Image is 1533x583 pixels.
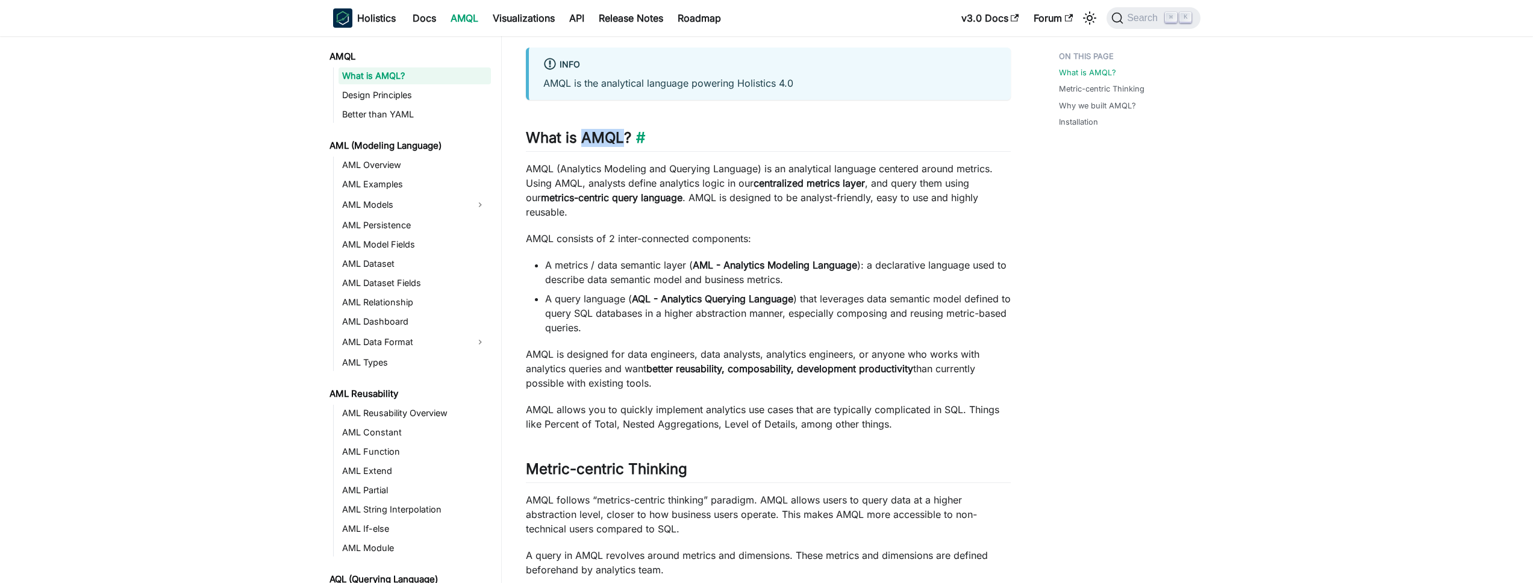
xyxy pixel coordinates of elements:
[646,363,913,375] strong: better reusability, composability, development productivity
[1059,116,1098,128] a: Installation
[339,67,491,84] a: What is AMQL?
[357,11,396,25] b: Holistics
[1107,7,1200,29] button: Search (Command+K)
[1080,8,1099,28] button: Switch between dark and light mode (currently light mode)
[1123,13,1165,23] span: Search
[321,36,502,583] nav: Docs sidebar
[339,176,491,193] a: AML Examples
[541,192,682,204] strong: metrics-centric query language
[405,8,443,28] a: Docs
[1026,8,1080,28] a: Forum
[339,195,469,214] a: AML Models
[754,177,865,189] strong: centralized metrics layer
[339,87,491,104] a: Design Principles
[339,501,491,518] a: AML String Interpolation
[339,275,491,291] a: AML Dataset Fields
[1059,67,1116,78] a: What is AMQL?
[526,493,1011,536] p: AMQL follows “metrics-centric thinking” paradigm. AMQL allows users to query data at a higher abs...
[339,482,491,499] a: AML Partial
[543,57,996,73] div: info
[333,8,396,28] a: HolisticsHolistics
[1059,100,1136,111] a: Why we built AMQL?
[592,8,670,28] a: Release Notes
[545,258,1011,287] li: A metrics / data semantic layer ( ): a declarative language used to describe data semantic model ...
[631,129,645,146] a: Direct link to What is AMQL?
[526,402,1011,431] p: AMQL allows you to quickly implement analytics use cases that are typically complicated in SQL. T...
[339,332,469,352] a: AML Data Format
[469,332,491,352] button: Expand sidebar category 'AML Data Format'
[526,231,1011,246] p: AMQL consists of 2 inter-connected components:
[954,8,1026,28] a: v3.0 Docs
[339,424,491,441] a: AML Constant
[526,129,1011,152] h2: What is AMQL?
[326,137,491,154] a: AML (Modeling Language)
[1059,83,1144,95] a: Metric-centric Thinking
[339,294,491,311] a: AML Relationship
[326,48,491,65] a: AMQL
[339,354,491,371] a: AML Types
[339,255,491,272] a: AML Dataset
[526,460,1011,483] h2: Metric-centric Thinking
[339,236,491,253] a: AML Model Fields
[443,8,486,28] a: AMQL
[1165,12,1177,23] kbd: ⌘
[670,8,728,28] a: Roadmap
[526,161,1011,219] p: AMQL (Analytics Modeling and Querying Language) is an analytical language centered around metrics...
[339,540,491,556] a: AML Module
[339,520,491,537] a: AML If-else
[545,291,1011,335] li: A query language ( ) that leverages data semantic model defined to query SQL databases in a highe...
[339,463,491,479] a: AML Extend
[526,548,1011,577] p: A query in AMQL revolves around metrics and dimensions. These metrics and dimensions are defined ...
[632,293,793,305] strong: AQL - Analytics Querying Language
[543,76,996,90] p: AMQL is the analytical language powering Holistics 4.0
[339,313,491,330] a: AML Dashboard
[326,385,491,402] a: AML Reusability
[526,347,1011,390] p: AMQL is designed for data engineers, data analysts, analytics engineers, or anyone who works with...
[562,8,592,28] a: API
[333,8,352,28] img: Holistics
[693,259,857,271] strong: AML - Analytics Modeling Language
[339,217,491,234] a: AML Persistence
[339,405,491,422] a: AML Reusability Overview
[469,195,491,214] button: Expand sidebar category 'AML Models'
[339,157,491,173] a: AML Overview
[486,8,562,28] a: Visualizations
[339,443,491,460] a: AML Function
[1179,12,1191,23] kbd: K
[339,106,491,123] a: Better than YAML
